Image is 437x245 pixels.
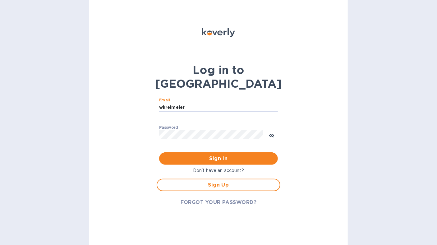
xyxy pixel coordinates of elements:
[202,28,235,37] img: Koverly
[159,126,178,129] label: Password
[265,128,278,141] button: toggle password visibility
[176,196,262,209] button: FORGOT YOUR PASSWORD?
[159,98,170,102] label: Email
[181,199,257,206] span: FORGOT YOUR PASSWORD?
[159,152,278,165] button: Sign in
[162,181,275,189] span: Sign Up
[157,179,280,191] button: Sign Up
[157,167,280,174] p: Don't have an account?
[164,155,273,162] span: Sign in
[155,63,282,90] b: Log in to [GEOGRAPHIC_DATA]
